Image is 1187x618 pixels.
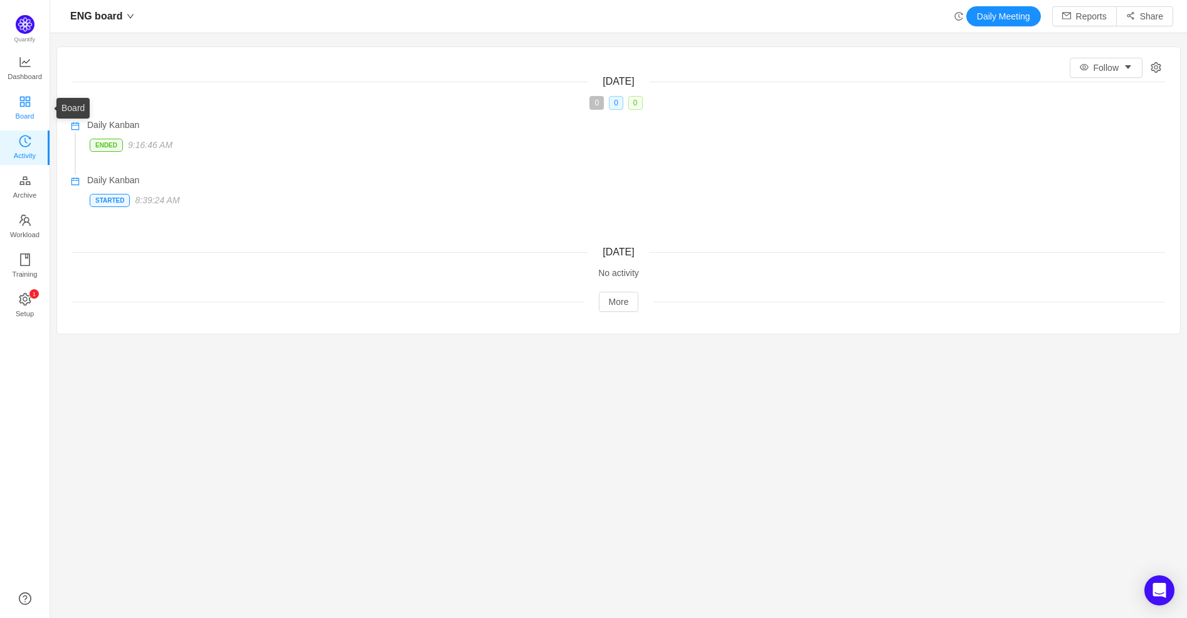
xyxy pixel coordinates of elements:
[19,254,31,279] a: Training
[1070,58,1142,78] button: icon: eyeFollowicon: caret-down
[603,247,634,257] span: [DATE]
[90,194,129,206] p: Started
[628,96,643,110] span: 0
[589,96,604,110] span: 0
[19,592,31,605] a: icon: question-circle
[19,294,31,319] a: icon: settingSetup
[1144,575,1174,605] div: Open Intercom Messenger
[966,6,1041,26] button: Daily Meeting
[29,289,39,299] sup: 1
[8,64,42,89] span: Dashboard
[19,56,31,68] i: icon: line-chart
[19,95,31,108] i: icon: appstore
[19,253,31,266] i: icon: book
[13,183,36,208] span: Archive
[71,121,80,130] i: icon: calendar
[16,104,34,129] span: Board
[19,96,31,121] a: Board
[87,175,139,185] span: Daily Kanban
[19,175,31,200] a: Archive
[16,15,34,34] img: Quantify
[609,96,623,110] span: 0
[90,139,122,151] p: Ended
[19,214,31,226] i: icon: team
[127,13,134,20] i: icon: down
[19,215,31,240] a: Workload
[16,301,34,326] span: Setup
[603,76,634,87] span: [DATE]
[1151,62,1161,73] i: icon: setting
[599,292,639,312] button: More
[87,120,139,130] span: Daily Kanban
[10,222,40,247] span: Workload
[19,136,31,161] a: Activity
[19,174,31,187] i: icon: gold
[71,176,80,185] i: icon: calendar
[135,195,179,205] span: 8:39:24 AM
[70,6,123,26] span: ENG board
[19,135,31,147] i: icon: history
[954,12,963,21] i: icon: history
[128,140,172,150] span: 9:16:46 AM
[32,289,35,299] p: 1
[19,293,31,306] i: icon: setting
[19,56,31,82] a: Dashboard
[1116,6,1173,26] button: icon: share-altShare
[14,143,36,168] span: Activity
[1052,6,1117,26] button: icon: mailReports
[14,36,36,43] span: Quantify
[12,262,37,287] span: Training
[72,267,1165,280] div: No activity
